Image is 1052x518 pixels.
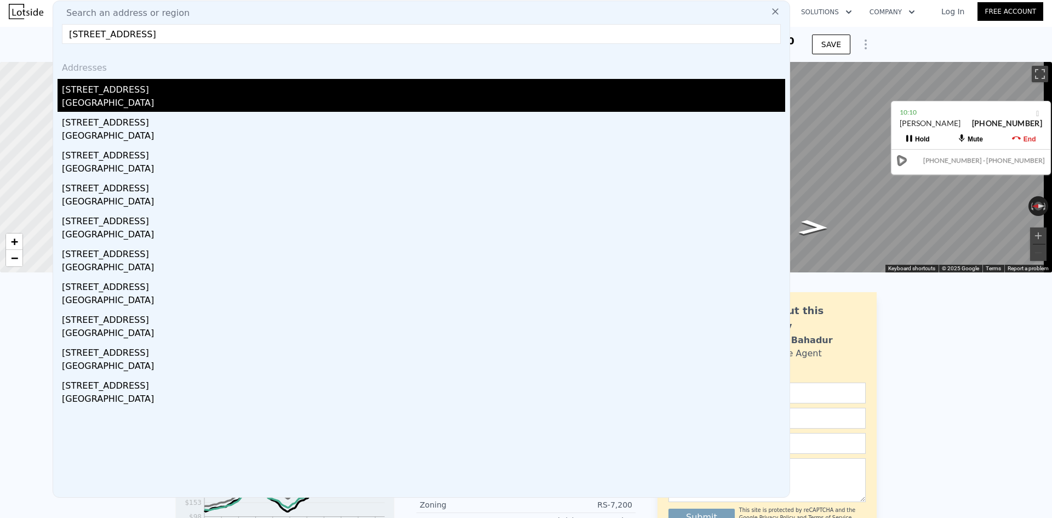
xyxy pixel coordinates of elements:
div: [STREET_ADDRESS] [62,342,785,360]
tspan: $153 [185,499,202,506]
a: Zoom out [6,250,22,266]
div: [GEOGRAPHIC_DATA] [62,195,785,210]
button: Show Options [855,33,877,55]
button: Rotate counterclockwise [1028,196,1034,216]
button: SAVE [812,35,850,54]
div: [STREET_ADDRESS] [62,375,785,392]
a: Report a problem [1008,265,1049,271]
div: [STREET_ADDRESS] [62,276,785,294]
div: [GEOGRAPHIC_DATA] [62,294,785,309]
div: [STREET_ADDRESS] [62,309,785,327]
a: Log In [928,6,977,17]
div: [GEOGRAPHIC_DATA] [62,228,785,243]
div: Zoning [420,499,526,510]
div: [STREET_ADDRESS] [62,145,785,162]
div: [STREET_ADDRESS] [62,243,785,261]
div: [GEOGRAPHIC_DATA] [62,129,785,145]
div: [GEOGRAPHIC_DATA] [62,96,785,112]
span: + [11,235,18,248]
div: RS-7,200 [526,499,632,510]
button: Company [861,2,924,22]
div: [STREET_ADDRESS] [62,210,785,228]
div: Ask about this property [744,303,866,334]
button: Solutions [792,2,861,22]
button: Zoom in [1030,227,1047,244]
img: Lotside [9,4,43,19]
div: Siddhant Bahadur [744,334,833,347]
div: [GEOGRAPHIC_DATA] [62,327,785,342]
a: Free Account [977,2,1043,21]
div: [GEOGRAPHIC_DATA] [62,162,785,178]
div: Addresses [58,53,785,79]
button: Keyboard shortcuts [888,265,935,272]
a: Terms (opens in new tab) [986,265,1001,271]
button: Toggle fullscreen view [1032,66,1048,82]
div: [GEOGRAPHIC_DATA] [62,261,785,276]
span: Search an address or region [58,7,190,20]
div: [STREET_ADDRESS] [62,178,785,195]
button: Reset the view [1028,202,1048,210]
div: [STREET_ADDRESS] [62,79,785,96]
input: Enter an address, city, region, neighborhood or zip code [62,24,781,44]
path: Go South, Occidental Ave S [786,217,841,238]
span: − [11,251,18,265]
div: [STREET_ADDRESS] [62,112,785,129]
div: [GEOGRAPHIC_DATA] [62,360,785,375]
a: Zoom in [6,234,22,250]
span: © 2025 Google [942,265,979,271]
button: Zoom out [1030,244,1047,261]
div: [GEOGRAPHIC_DATA] [62,392,785,408]
button: Rotate clockwise [1043,196,1049,216]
